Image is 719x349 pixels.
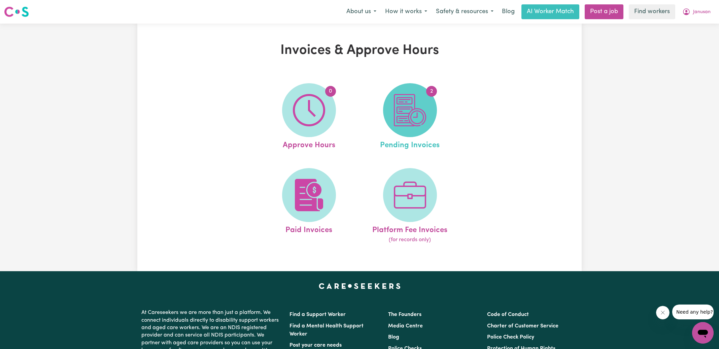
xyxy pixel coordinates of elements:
span: Platform Fee Invoices [372,222,447,236]
a: Pending Invoices [362,83,458,151]
a: Paid Invoices [261,168,357,244]
button: Safety & resources [432,5,498,19]
a: Careseekers logo [4,4,29,20]
button: My Account [678,5,715,19]
button: About us [342,5,381,19]
a: Platform Fee Invoices(for records only) [362,168,458,244]
a: Police Check Policy [487,335,534,340]
span: 2 [426,86,437,97]
iframe: Close message [656,306,670,319]
h1: Invoices & Approve Hours [215,42,504,59]
a: Approve Hours [261,83,357,151]
span: (for records only) [389,236,431,244]
span: 0 [325,86,336,97]
span: Janusan [693,8,711,16]
a: Media Centre [388,323,423,329]
a: Careseekers home page [319,283,401,289]
a: Post a job [585,4,623,19]
iframe: Message from company [672,305,714,319]
a: Post your care needs [289,343,342,348]
span: Pending Invoices [380,137,440,151]
span: Approve Hours [283,137,335,151]
iframe: Button to launch messaging window [692,322,714,344]
a: The Founders [388,312,421,317]
img: Careseekers logo [4,6,29,18]
a: Code of Conduct [487,312,529,317]
a: Charter of Customer Service [487,323,558,329]
a: Blog [388,335,399,340]
a: AI Worker Match [521,4,579,19]
a: Blog [498,4,519,19]
span: Paid Invoices [285,222,332,236]
button: How it works [381,5,432,19]
a: Find a Support Worker [289,312,346,317]
a: Find workers [629,4,675,19]
a: Find a Mental Health Support Worker [289,323,364,337]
